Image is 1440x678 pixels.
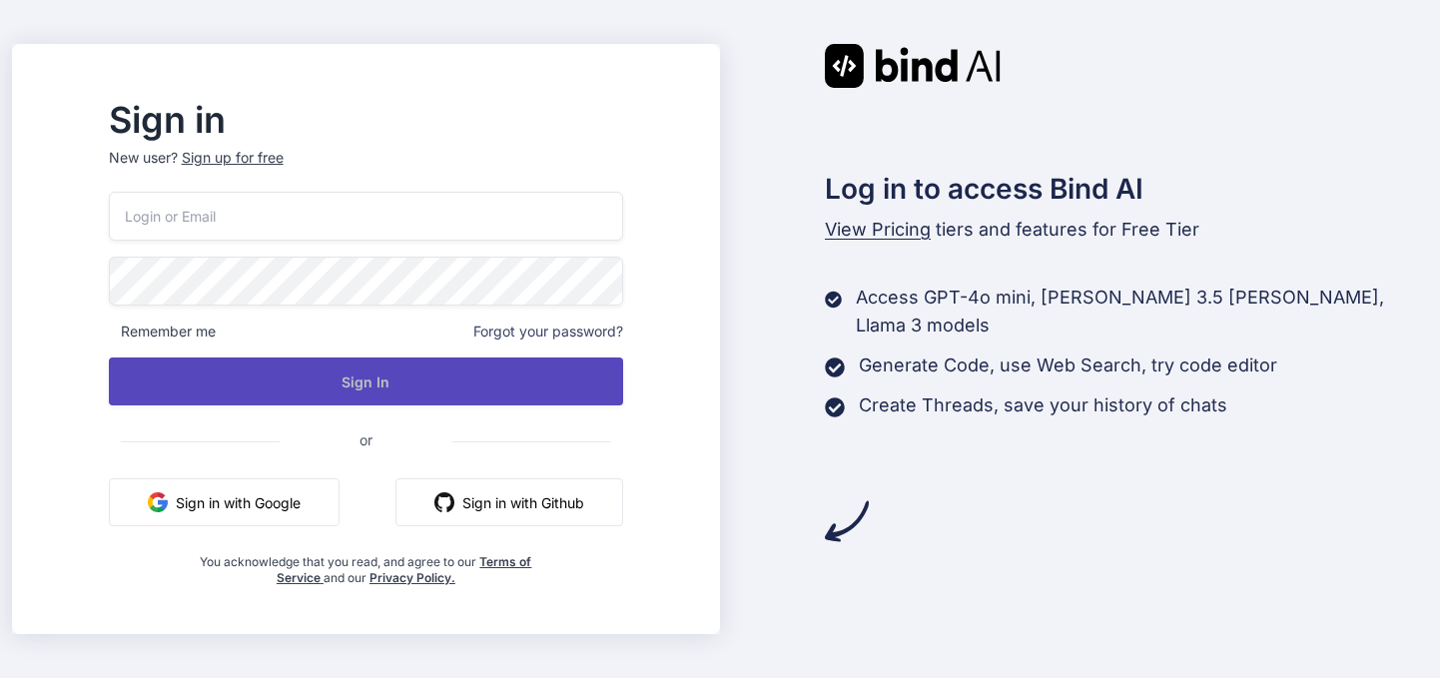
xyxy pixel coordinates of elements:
[280,415,452,464] span: or
[825,499,869,543] img: arrow
[825,168,1428,210] h2: Log in to access Bind AI
[109,478,340,526] button: Sign in with Google
[182,148,284,168] div: Sign up for free
[369,570,455,585] a: Privacy Policy.
[856,284,1428,339] p: Access GPT-4o mini, [PERSON_NAME] 3.5 [PERSON_NAME], Llama 3 models
[434,492,454,512] img: github
[109,322,216,341] span: Remember me
[195,542,538,586] div: You acknowledge that you read, and agree to our and our
[859,351,1277,379] p: Generate Code, use Web Search, try code editor
[109,192,623,241] input: Login or Email
[859,391,1227,419] p: Create Threads, save your history of chats
[825,216,1428,244] p: tiers and features for Free Tier
[109,148,623,192] p: New user?
[395,478,623,526] button: Sign in with Github
[109,104,623,136] h2: Sign in
[473,322,623,341] span: Forgot your password?
[825,44,1001,88] img: Bind AI logo
[148,492,168,512] img: google
[109,357,623,405] button: Sign In
[825,219,931,240] span: View Pricing
[277,554,532,585] a: Terms of Service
